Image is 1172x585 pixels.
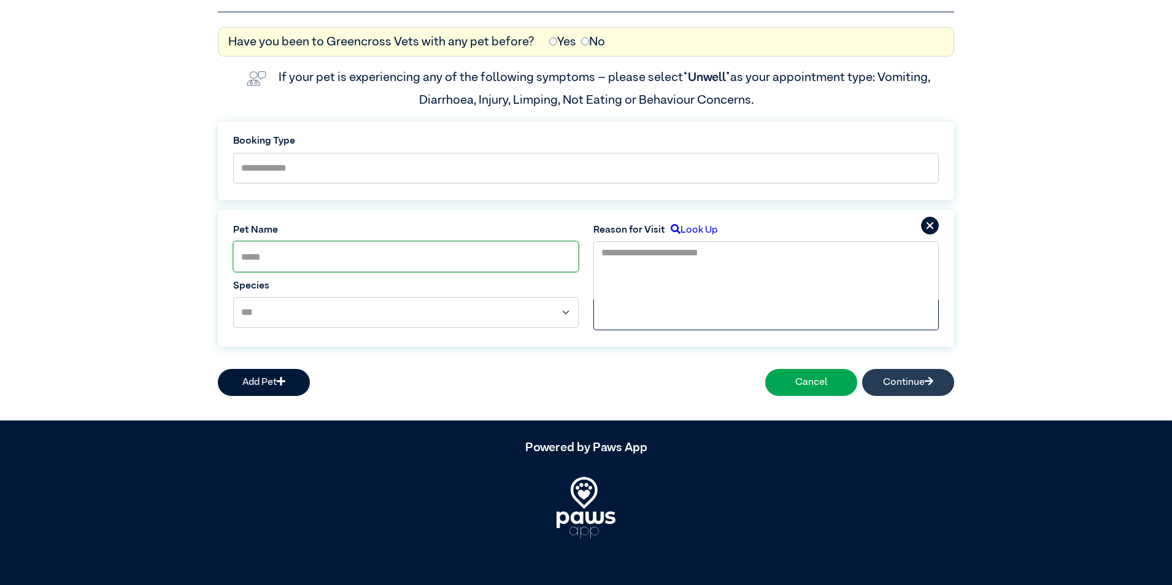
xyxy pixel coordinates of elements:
input: Yes [549,37,557,45]
label: If your pet is experiencing any of the following symptoms – please select as your appointment typ... [279,71,933,106]
img: vet [242,66,271,91]
label: Species [233,279,579,293]
label: Booking Type [233,134,939,149]
img: PawsApp [557,477,615,538]
label: Yes [549,33,576,51]
label: No [581,33,605,51]
h5: Powered by Paws App [218,440,954,455]
button: Continue [862,369,954,396]
input: No [581,37,589,45]
label: Have you been to Greencross Vets with any pet before? [228,33,534,51]
label: Pet Name [233,223,579,238]
span: “Unwell” [683,71,730,83]
label: Reason for Visit [593,223,665,238]
button: Cancel [765,369,857,396]
button: Add Pet [218,369,310,396]
label: Look Up [665,223,717,238]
